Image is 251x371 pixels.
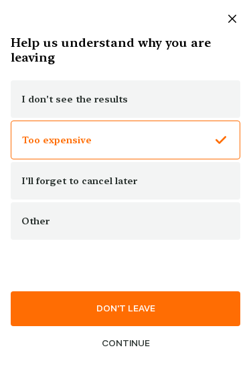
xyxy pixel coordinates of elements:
div: I don't see the results [21,94,128,104]
div: Other [21,216,50,226]
div: I'll forget to cancel later [21,175,137,186]
div: Too expensive [22,135,92,145]
div: Help us understand why you are leaving [11,35,240,64]
button: CONTINUE [11,326,240,360]
button: DON'T LEAVE [11,291,240,325]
